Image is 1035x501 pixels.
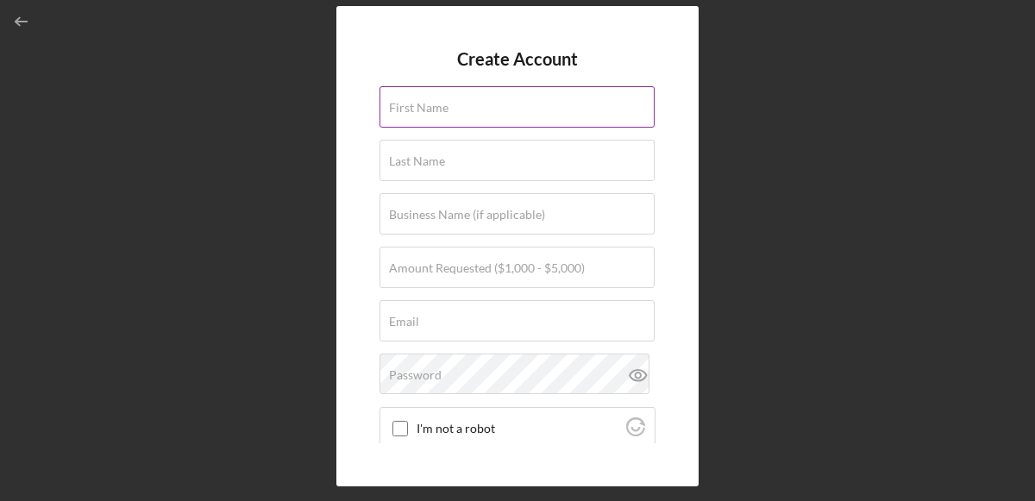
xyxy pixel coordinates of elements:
label: Last Name [389,154,445,168]
label: I'm not a robot [417,422,621,435]
label: Business Name (if applicable) [389,208,545,222]
label: Amount Requested ($1,000 - $5,000) [389,261,585,275]
label: First Name [389,101,448,115]
label: Password [389,368,442,382]
label: Email [389,315,419,329]
a: Visit Altcha.org [626,424,645,439]
h4: Create Account [457,49,578,69]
